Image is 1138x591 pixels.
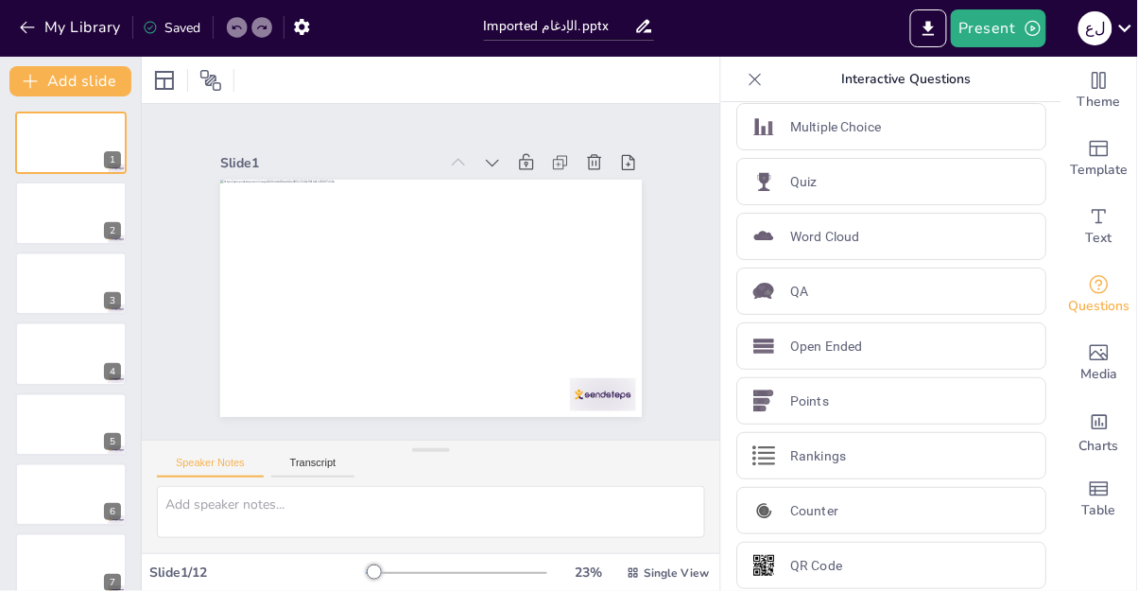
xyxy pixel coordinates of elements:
div: Add text boxes [1061,193,1137,261]
p: Quiz [790,172,818,192]
div: 4 [104,363,121,380]
div: 3 [15,252,127,315]
div: 4 [15,322,127,385]
p: Counter [790,501,838,521]
p: QR Code [790,556,842,576]
img: QR Code icon [752,554,775,577]
button: Transcript [271,457,355,478]
div: Saved [143,19,201,37]
p: Interactive Questions [770,57,1043,102]
button: Present [951,9,1045,47]
div: Add a table [1061,465,1137,533]
img: Word Cloud icon [752,225,775,248]
div: Add images, graphics, shapes or video [1061,329,1137,397]
span: Charts [1079,436,1119,457]
div: 3 [104,292,121,309]
div: Slide 1 [246,113,462,175]
img: QA icon [752,280,775,303]
button: Speaker Notes [157,457,264,478]
img: Points icon [752,390,775,412]
div: 6 [15,463,127,526]
div: 23 % [566,564,612,582]
div: 1 [15,112,127,174]
button: Add slide [9,66,131,96]
button: Export to PowerPoint [910,9,947,47]
div: Change the overall theme [1061,57,1137,125]
p: Multiple Choice [790,117,881,137]
p: Points [790,391,829,411]
p: Word Cloud [790,227,859,247]
button: My Library [14,12,129,43]
div: 2 [15,182,127,244]
button: ل ع [1078,9,1112,47]
div: 2 [104,222,121,239]
div: ل ع [1078,11,1112,45]
img: Open Ended icon [752,335,775,357]
p: Rankings [790,446,846,466]
img: Quiz icon [752,170,775,193]
div: Layout [149,65,180,96]
span: Text [1086,228,1112,249]
span: Single View [644,565,709,581]
div: 5 [15,393,127,456]
input: Insert title [484,12,635,40]
div: Get real-time input from your audience [1061,261,1137,329]
img: Counter icon [752,499,775,522]
img: Multiple Choice icon [752,115,775,138]
span: Template [1071,160,1129,181]
span: Media [1081,364,1118,385]
div: Add ready made slides [1061,125,1137,193]
span: Questions [1069,296,1130,317]
span: Position [199,69,222,92]
div: Slide 1 / 12 [149,564,366,582]
div: 5 [104,433,121,450]
div: 7 [104,574,121,591]
div: 6 [104,503,121,520]
span: Theme [1078,92,1121,113]
span: Table [1082,500,1116,521]
div: Add charts and graphs [1061,397,1137,465]
p: QA [790,282,808,302]
p: Open Ended [790,337,862,356]
img: Rankings icon [752,444,775,467]
div: 1 [104,151,121,168]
